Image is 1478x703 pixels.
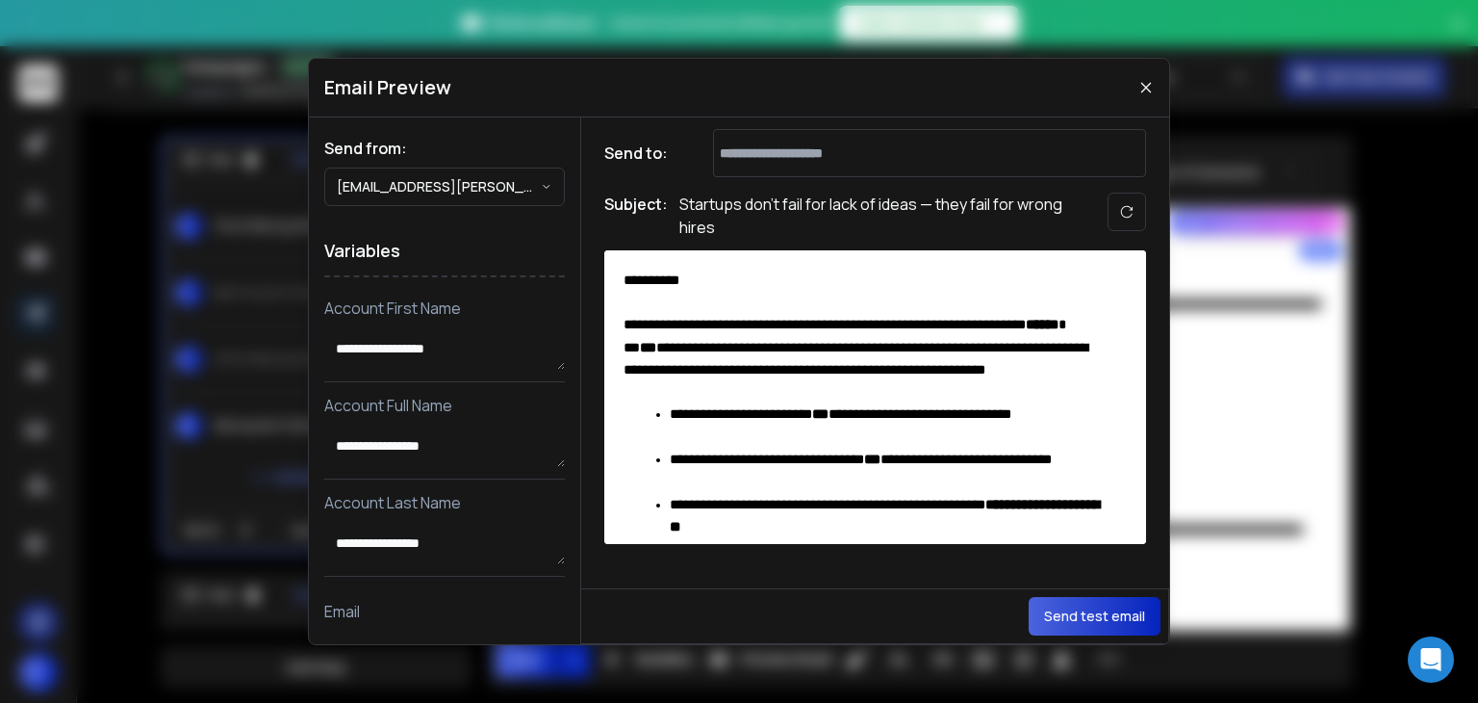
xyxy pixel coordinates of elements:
[604,193,668,239] h1: Subject:
[324,491,565,514] p: Account Last Name
[679,193,1064,239] p: Startups don’t fail for lack of ideas — they fail for wrong hires
[604,142,681,165] h1: Send to:
[324,394,565,417] p: Account Full Name
[324,225,565,277] h1: Variables
[324,600,565,623] p: Email
[324,137,565,160] h1: Send from:
[1408,637,1454,683] div: Open Intercom Messenger
[337,177,541,196] p: [EMAIL_ADDRESS][PERSON_NAME][DOMAIN_NAME]
[324,74,451,101] h1: Email Preview
[324,297,565,320] p: Account First Name
[1029,597,1160,636] button: Send test email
